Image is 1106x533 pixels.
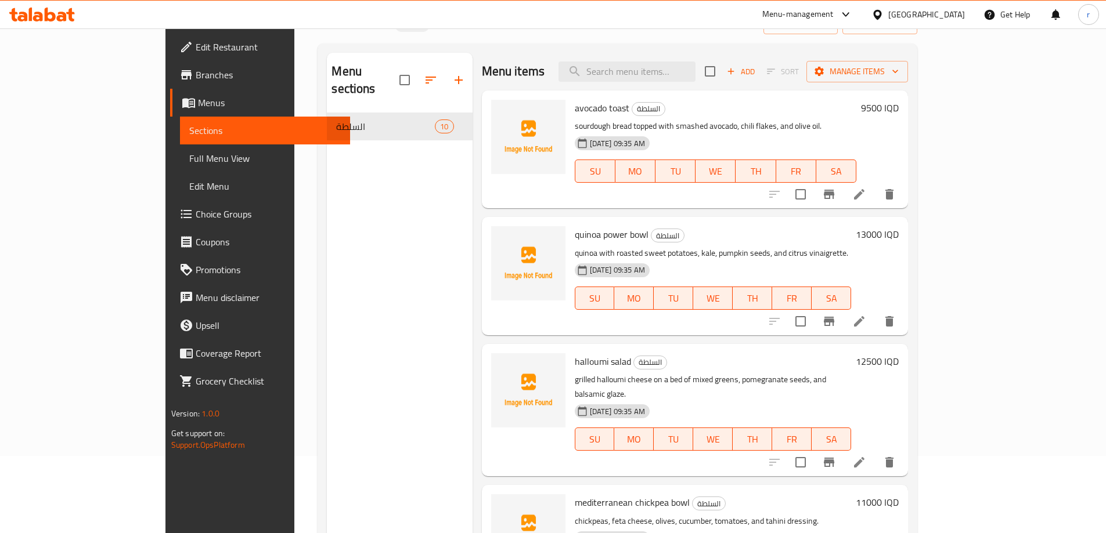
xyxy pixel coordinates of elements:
[856,226,899,242] h6: 13000 IQD
[815,307,843,335] button: Branch-specific-item
[170,256,350,284] a: Promotions
[852,314,866,328] a: Edit menu item
[788,309,813,333] span: Select to update
[722,63,759,81] span: Add item
[654,287,693,310] button: TU
[698,431,728,448] span: WE
[327,113,472,140] div: السلطة10
[196,291,341,304] span: Menu disclaimer
[698,59,722,84] span: Select section
[585,264,650,275] span: [DATE] 09:35 AM
[632,102,665,115] span: السلطة
[580,290,610,307] span: SU
[736,159,776,183] button: TH
[762,8,834,21] div: Menu-management
[201,406,219,421] span: 1.0.0
[777,290,807,307] span: FR
[327,108,472,145] nav: Menu sections
[660,163,691,180] span: TU
[417,66,445,94] span: Sort sections
[575,494,690,511] span: mediterranean chickpea bowl
[196,374,341,388] span: Grocery Checklist
[740,163,771,180] span: TH
[435,119,453,133] div: items
[189,179,341,193] span: Edit Menu
[196,318,341,332] span: Upsell
[876,307,903,335] button: delete
[633,356,667,369] div: السلطة
[693,497,725,510] span: السلطة
[575,159,615,183] button: SU
[575,226,649,243] span: quinoa power bowl
[575,287,615,310] button: SU
[816,290,846,307] span: SA
[658,290,689,307] span: TU
[852,16,908,31] span: export
[170,33,350,61] a: Edit Restaurant
[772,287,812,310] button: FR
[876,180,903,208] button: delete
[170,228,350,256] a: Coupons
[171,426,225,441] span: Get support on:
[773,16,828,31] span: import
[332,63,399,97] h2: Menu sections
[171,406,200,421] span: Version:
[759,63,806,81] span: Select section first
[614,427,654,451] button: MO
[196,68,341,82] span: Branches
[614,287,654,310] button: MO
[821,163,852,180] span: SA
[806,61,908,82] button: Manage items
[170,284,350,311] a: Menu disclaimer
[445,66,473,94] button: Add section
[651,229,684,242] span: السلطة
[575,353,631,370] span: halloumi salad
[788,450,813,474] span: Select to update
[655,159,696,183] button: TU
[196,207,341,221] span: Choice Groups
[737,431,768,448] span: TH
[634,356,667,369] span: السلطة
[198,96,341,110] span: Menus
[392,68,417,92] span: Select all sections
[725,65,756,78] span: Add
[620,163,651,180] span: MO
[170,89,350,117] a: Menus
[482,63,545,80] h2: Menu items
[692,496,726,510] div: السلطة
[852,187,866,201] a: Edit menu item
[733,287,772,310] button: TH
[575,246,852,260] p: quinoa with roasted sweet potatoes, kale, pumpkin seeds, and citrus vinaigrette.
[861,100,899,116] h6: 9500 IQD
[816,159,856,183] button: SA
[852,455,866,469] a: Edit menu item
[619,290,649,307] span: MO
[733,427,772,451] button: TH
[585,138,650,149] span: [DATE] 09:35 AM
[1087,8,1090,21] span: r
[180,144,350,172] a: Full Menu View
[196,263,341,277] span: Promotions
[575,99,629,117] span: avocado toast
[737,290,768,307] span: TH
[788,182,813,206] span: Select to update
[856,494,899,510] h6: 11000 IQD
[575,427,615,451] button: SU
[491,353,565,427] img: halloumi salad
[189,124,341,137] span: Sections
[772,427,812,451] button: FR
[491,226,565,300] img: quinoa power bowl
[575,514,852,528] p: chickpeas, feta cheese, olives, cucumber, tomatoes, and tahini dressing.
[615,159,655,183] button: MO
[575,119,857,133] p: sourdough bread topped with smashed avocado, chili flakes, and olive oil.
[781,163,812,180] span: FR
[580,431,610,448] span: SU
[698,290,728,307] span: WE
[196,235,341,249] span: Coupons
[888,8,965,21] div: [GEOGRAPHIC_DATA]
[170,200,350,228] a: Choice Groups
[559,61,696,82] input: search
[196,346,341,360] span: Coverage Report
